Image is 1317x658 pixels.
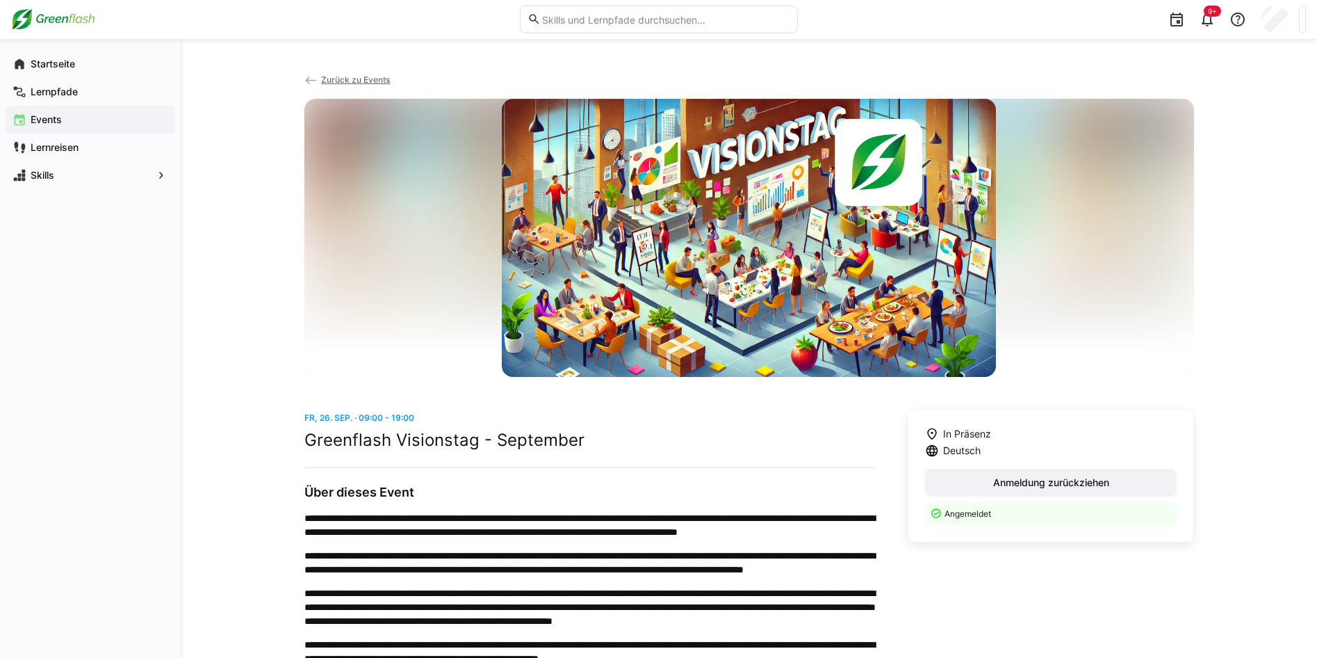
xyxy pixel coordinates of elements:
[304,74,391,85] a: Zurück zu Events
[943,444,981,458] span: Deutsch
[944,508,1169,520] p: Angemeldet
[925,469,1177,497] button: Anmeldung zurückziehen
[321,74,390,85] span: Zurück zu Events
[991,476,1111,490] span: Anmeldung zurückziehen
[943,427,991,441] span: In Präsenz
[541,13,790,26] input: Skills und Lernpfade durchsuchen…
[1208,7,1217,15] span: 9+
[304,485,875,500] h3: Über dieses Event
[304,430,875,451] h2: Greenflash Visionstag - September
[304,412,414,423] span: Fr, 26. Sep. · 09:00 - 19:00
